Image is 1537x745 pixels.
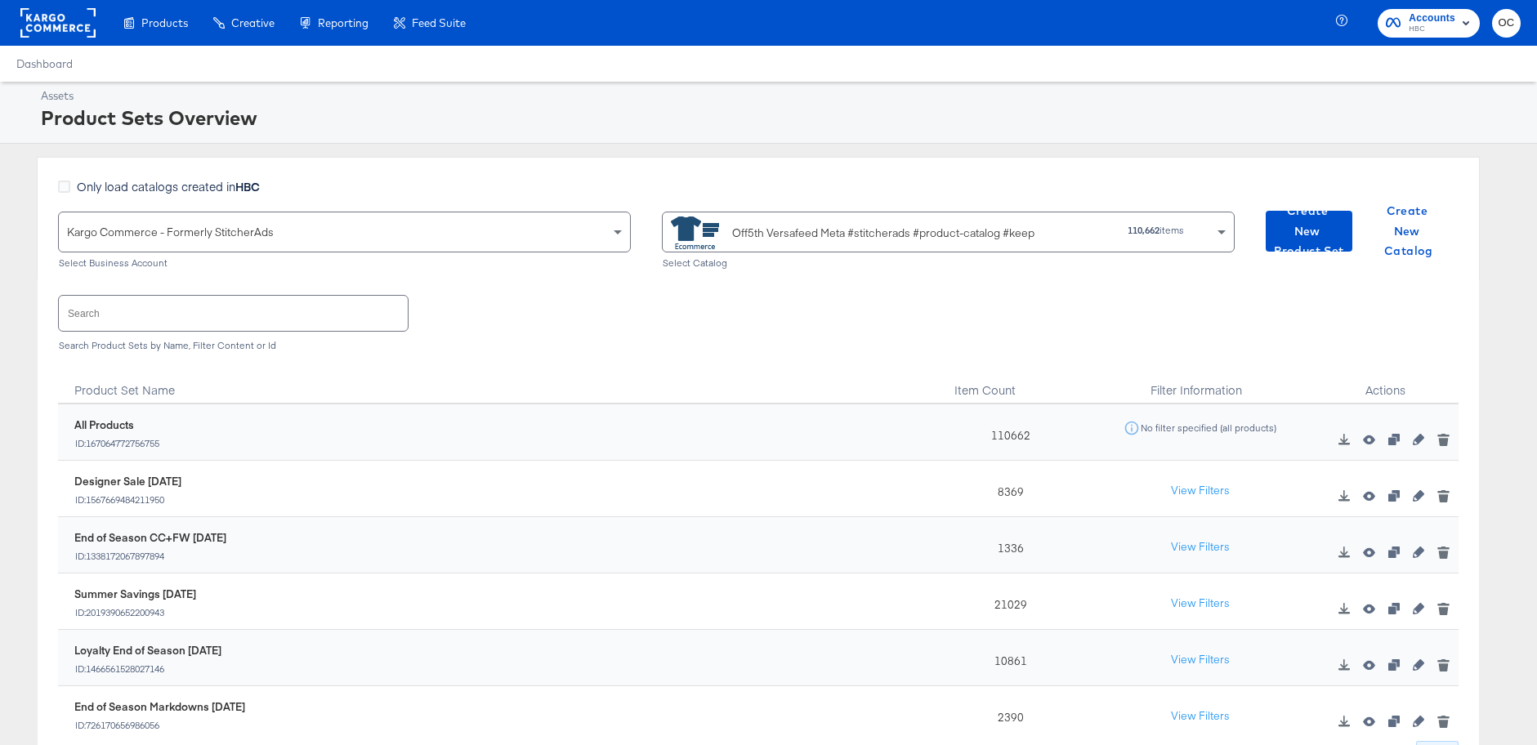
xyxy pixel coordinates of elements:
[58,364,933,404] div: Product Set Name
[933,630,1079,686] div: 10861
[74,474,181,489] div: Designer Sale [DATE]
[1087,225,1185,236] div: items
[1409,10,1455,27] span: Accounts
[1159,645,1241,675] button: View Filters
[41,88,1517,104] div: Assets
[1140,422,1277,434] div: No filter specified (all products)
[1128,224,1159,236] strong: 110,662
[74,438,160,449] div: ID: 167064772756755
[1492,9,1521,38] button: OC
[58,340,1459,351] div: Search Product Sets by Name, Filter Content or Id
[1312,364,1459,404] div: Actions
[1159,702,1241,731] button: View Filters
[1272,201,1346,261] span: Create New Product Set
[74,587,196,602] div: Summer Savings [DATE]
[77,178,260,194] span: Only load catalogs created in
[1378,9,1480,38] button: AccountsHBC
[74,699,245,715] div: End of Season Markdowns [DATE]
[58,257,631,269] div: Select Business Account
[412,16,466,29] span: Feed Suite
[1365,211,1452,252] button: Create New Catalog
[1372,201,1445,261] span: Create New Catalog
[933,517,1079,573] div: 1336
[1409,23,1455,36] span: HBC
[67,225,274,239] span: Kargo Commerce - Formerly StitcherAds
[933,404,1079,461] div: 110662
[74,417,160,433] div: All Products
[74,720,245,731] div: ID: 726170656986056
[662,257,1235,269] div: Select Catalog
[59,296,408,331] input: Search product sets
[231,16,275,29] span: Creative
[58,364,933,404] div: Toggle SortBy
[1159,533,1241,562] button: View Filters
[933,461,1079,517] div: 8369
[1159,476,1241,506] button: View Filters
[235,178,260,194] strong: HBC
[141,16,188,29] span: Products
[1266,211,1352,252] button: Create New Product Set
[74,494,181,506] div: ID: 1567669484211950
[1499,14,1514,33] span: OC
[74,663,221,675] div: ID: 1466561528027146
[74,551,226,562] div: ID: 1338172067897894
[16,57,73,70] a: Dashboard
[41,104,1517,132] div: Product Sets Overview
[933,364,1079,404] div: Item Count
[1159,589,1241,618] button: View Filters
[933,686,1079,743] div: 2390
[74,530,226,546] div: End of Season CC+FW [DATE]
[318,16,369,29] span: Reporting
[74,643,221,658] div: Loyalty End of Season [DATE]
[1079,364,1313,404] div: Filter Information
[74,607,196,618] div: ID: 2019390652200943
[933,364,1079,404] div: Toggle SortBy
[732,225,1034,242] div: Off5th Versafeed Meta #stitcherads #product-catalog #keep
[933,573,1079,630] div: 21029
